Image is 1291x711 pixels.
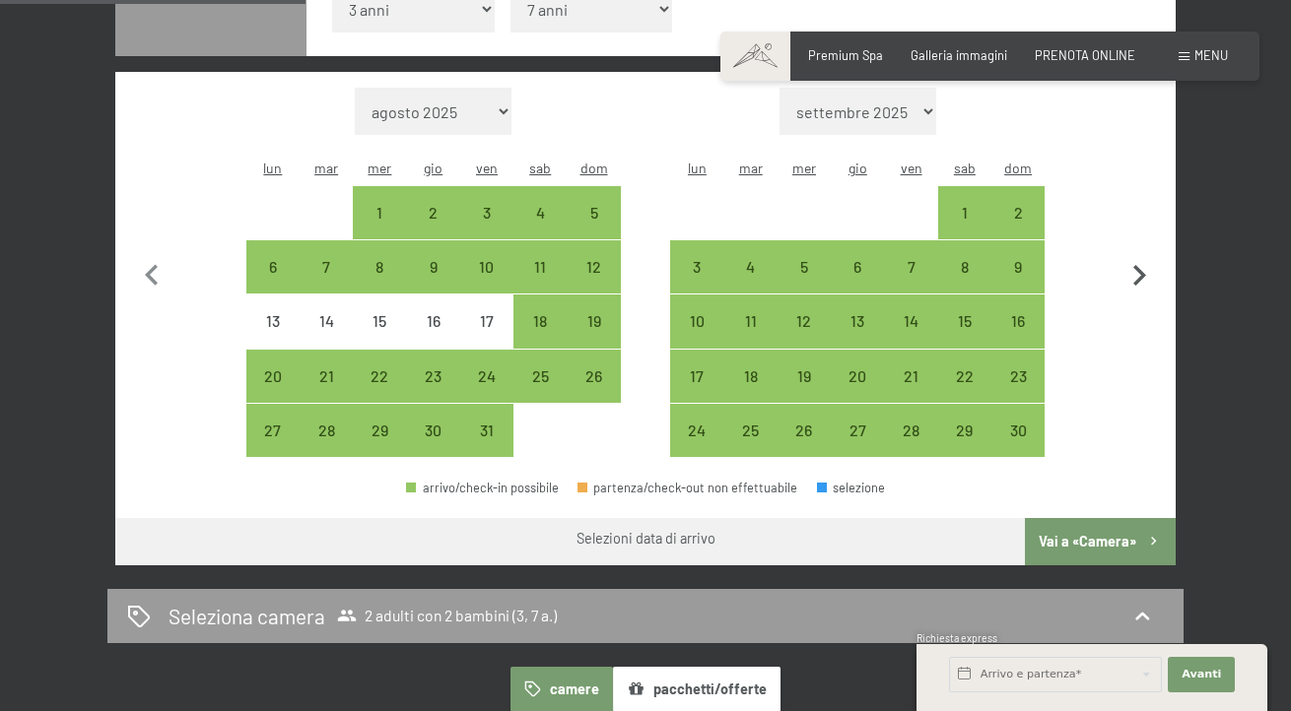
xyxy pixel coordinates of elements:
div: arrivo/check-in possibile [724,404,778,457]
div: Fri Nov 21 2025 [884,350,937,403]
div: Selezioni data di arrivo [577,529,715,549]
div: arrivo/check-in possibile [460,404,513,457]
span: 2 adulti con 2 bambini (3, 7 a.) [337,606,557,625]
div: 6 [248,259,298,308]
div: Wed Oct 01 2025 [353,186,406,239]
div: 16 [409,313,458,362]
div: arrivo/check-in possibile [778,294,831,348]
div: 29 [940,422,989,472]
abbr: giovedì [849,160,867,176]
div: Fri Nov 28 2025 [884,404,937,457]
div: Thu Oct 23 2025 [407,350,460,403]
div: Fri Nov 07 2025 [884,240,937,293]
div: partenza/check-out non effettuabile [578,482,798,494]
div: Sun Oct 12 2025 [567,240,620,293]
div: Tue Oct 21 2025 [300,350,353,403]
abbr: domenica [1004,160,1032,176]
span: Richiesta express [917,632,997,644]
div: 11 [726,313,776,362]
div: arrivo/check-in possibile [567,240,620,293]
abbr: lunedì [263,160,282,176]
div: 20 [833,368,882,418]
div: Wed Oct 15 2025 [353,294,406,348]
div: Thu Nov 27 2025 [831,404,884,457]
div: 27 [248,422,298,472]
div: arrivo/check-in possibile [513,294,567,348]
div: Sat Nov 15 2025 [938,294,991,348]
div: arrivo/check-in possibile [991,294,1045,348]
div: 14 [886,313,935,362]
div: Sat Oct 25 2025 [513,350,567,403]
div: Sun Nov 30 2025 [991,404,1045,457]
div: 10 [462,259,511,308]
div: arrivo/check-in possibile [884,404,937,457]
div: arrivo/check-in possibile [353,240,406,293]
div: 2 [409,205,458,254]
div: arrivo/check-in possibile [407,186,460,239]
div: Sun Nov 02 2025 [991,186,1045,239]
div: 17 [672,368,721,418]
div: arrivo/check-in possibile [460,240,513,293]
div: 21 [302,368,351,418]
div: Wed Nov 12 2025 [778,294,831,348]
div: 8 [940,259,989,308]
div: arrivo/check-in possibile [991,404,1045,457]
h2: Seleziona camera [169,602,325,630]
div: arrivo/check-in possibile [407,404,460,457]
div: 9 [993,259,1043,308]
div: arrivo/check-in possibile [353,186,406,239]
div: 1 [940,205,989,254]
button: Avanti [1168,657,1235,692]
div: 30 [993,422,1043,472]
div: Mon Oct 13 2025 [246,294,300,348]
div: arrivo/check-in possibile [884,350,937,403]
div: arrivo/check-in non effettuabile [353,294,406,348]
div: 26 [569,368,618,418]
div: arrivo/check-in possibile [938,294,991,348]
div: arrivo/check-in possibile [300,404,353,457]
div: arrivo/check-in possibile [670,294,723,348]
div: 23 [409,368,458,418]
div: Tue Nov 11 2025 [724,294,778,348]
div: Tue Oct 14 2025 [300,294,353,348]
div: Tue Nov 04 2025 [724,240,778,293]
abbr: sabato [954,160,976,176]
div: 14 [302,313,351,362]
div: 4 [515,205,565,254]
div: 3 [672,259,721,308]
div: arrivo/check-in possibile [567,186,620,239]
div: arrivo/check-in possibile [991,186,1045,239]
div: 18 [515,313,565,362]
div: 22 [940,368,989,418]
div: Tue Oct 07 2025 [300,240,353,293]
div: arrivo/check-in possibile [778,240,831,293]
div: Fri Oct 17 2025 [460,294,513,348]
div: Sat Nov 29 2025 [938,404,991,457]
div: 23 [993,368,1043,418]
div: Sat Oct 18 2025 [513,294,567,348]
abbr: venerdì [476,160,498,176]
div: Sun Nov 23 2025 [991,350,1045,403]
div: Thu Nov 06 2025 [831,240,884,293]
div: arrivo/check-in non effettuabile [246,294,300,348]
div: Wed Nov 19 2025 [778,350,831,403]
div: arrivo/check-in possibile [670,404,723,457]
div: arrivo/check-in possibile [778,404,831,457]
div: Mon Nov 10 2025 [670,294,723,348]
div: 5 [780,259,829,308]
div: Mon Nov 03 2025 [670,240,723,293]
div: arrivo/check-in non effettuabile [300,294,353,348]
div: Mon Oct 06 2025 [246,240,300,293]
div: Mon Oct 27 2025 [246,404,300,457]
div: 10 [672,313,721,362]
div: 7 [302,259,351,308]
div: 24 [672,422,721,472]
a: Galleria immagini [911,47,1007,63]
div: arrivo/check-in possibile [513,240,567,293]
div: arrivo/check-in possibile [300,240,353,293]
div: Tue Oct 28 2025 [300,404,353,457]
div: Thu Oct 30 2025 [407,404,460,457]
div: arrivo/check-in possibile [567,350,620,403]
div: arrivo/check-in possibile [460,350,513,403]
div: Sat Oct 11 2025 [513,240,567,293]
